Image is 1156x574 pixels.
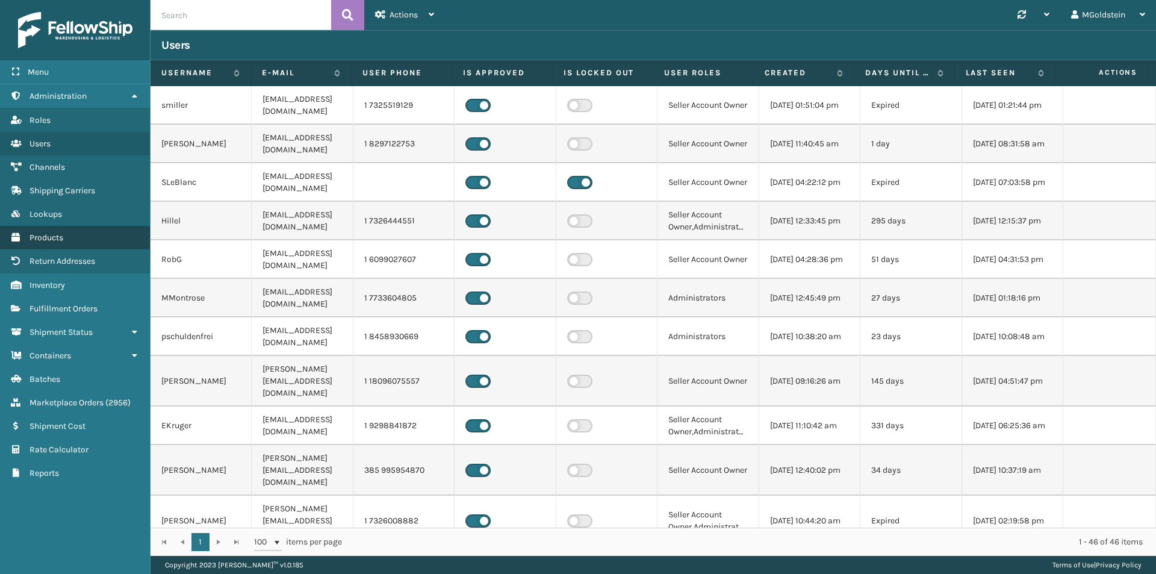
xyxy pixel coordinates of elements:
[252,407,353,445] td: [EMAIL_ADDRESS][DOMAIN_NAME]
[252,125,353,163] td: [EMAIL_ADDRESS][DOMAIN_NAME]
[353,407,455,445] td: 1 9298841872
[353,86,455,125] td: 1 7325519129
[151,202,252,240] td: Hillel
[353,496,455,546] td: 1 7326008882
[30,398,104,408] span: Marketplace Orders
[252,496,353,546] td: [PERSON_NAME][EMAIL_ADDRESS][DOMAIN_NAME]
[30,186,95,196] span: Shipping Carriers
[860,86,962,125] td: Expired
[860,445,962,496] td: 34 days
[30,162,65,172] span: Channels
[759,279,860,317] td: [DATE] 12:45:49 pm
[860,356,962,407] td: 145 days
[30,351,71,361] span: Containers
[252,445,353,496] td: [PERSON_NAME][EMAIL_ADDRESS][DOMAIN_NAME]
[28,67,49,77] span: Menu
[664,67,742,78] label: User Roles
[759,240,860,279] td: [DATE] 04:28:36 pm
[657,317,759,356] td: Administrators
[254,536,272,548] span: 100
[962,202,1063,240] td: [DATE] 12:15:37 pm
[1059,63,1145,83] span: Actions
[252,356,353,407] td: [PERSON_NAME][EMAIL_ADDRESS][DOMAIN_NAME]
[151,279,252,317] td: MMontrose
[30,91,87,101] span: Administration
[254,533,342,551] span: items per page
[151,125,252,163] td: [PERSON_NAME]
[105,398,131,408] span: ( 2956 )
[759,445,860,496] td: [DATE] 12:40:02 pm
[151,445,252,496] td: [PERSON_NAME]
[860,279,962,317] td: 27 days
[962,496,1063,546] td: [DATE] 02:19:58 pm
[1096,561,1142,569] a: Privacy Policy
[860,163,962,202] td: Expired
[962,356,1063,407] td: [DATE] 04:51:47 pm
[657,279,759,317] td: Administrators
[657,496,759,546] td: Seller Account Owner,Administrators
[759,163,860,202] td: [DATE] 04:22:12 pm
[30,232,63,243] span: Products
[759,86,860,125] td: [DATE] 01:51:04 pm
[30,468,59,478] span: Reports
[30,327,93,337] span: Shipment Status
[151,163,252,202] td: SLeBlanc
[657,125,759,163] td: Seller Account Owner
[860,240,962,279] td: 51 days
[860,496,962,546] td: Expired
[463,67,541,78] label: Is Approved
[353,445,455,496] td: 385 995954870
[151,496,252,546] td: [PERSON_NAME]
[765,67,831,78] label: Created
[30,421,85,431] span: Shipment Cost
[262,67,328,78] label: E-mail
[151,86,252,125] td: smiller
[151,407,252,445] td: EKruger
[759,496,860,546] td: [DATE] 10:44:20 am
[165,556,303,574] p: Copyright 2023 [PERSON_NAME]™ v 1.0.185
[759,407,860,445] td: [DATE] 11:10:42 am
[353,279,455,317] td: 1 7733604805
[161,67,228,78] label: Username
[860,125,962,163] td: 1 day
[390,10,418,20] span: Actions
[353,317,455,356] td: 1 8458930669
[962,163,1063,202] td: [DATE] 07:03:58 pm
[759,356,860,407] td: [DATE] 09:16:26 am
[962,407,1063,445] td: [DATE] 06:25:36 am
[252,279,353,317] td: [EMAIL_ADDRESS][DOMAIN_NAME]
[962,86,1063,125] td: [DATE] 01:21:44 pm
[657,240,759,279] td: Seller Account Owner
[359,536,1143,548] div: 1 - 46 of 46 items
[564,67,642,78] label: Is Locked Out
[252,240,353,279] td: [EMAIL_ADDRESS][DOMAIN_NAME]
[353,125,455,163] td: 1 8297122753
[151,356,252,407] td: [PERSON_NAME]
[30,280,65,290] span: Inventory
[860,407,962,445] td: 331 days
[966,67,1032,78] label: Last Seen
[252,202,353,240] td: [EMAIL_ADDRESS][DOMAIN_NAME]
[962,279,1063,317] td: [DATE] 01:18:16 pm
[860,202,962,240] td: 295 days
[362,67,441,78] label: User phone
[191,533,210,551] a: 1
[30,115,51,125] span: Roles
[30,304,98,314] span: Fulfillment Orders
[353,202,455,240] td: 1 7326444551
[353,356,455,407] td: 1 18096075557
[252,86,353,125] td: [EMAIL_ADDRESS][DOMAIN_NAME]
[865,67,931,78] label: Days until password expires
[1052,556,1142,574] div: |
[30,374,60,384] span: Batches
[962,240,1063,279] td: [DATE] 04:31:53 pm
[657,163,759,202] td: Seller Account Owner
[18,12,132,48] img: logo
[30,209,62,219] span: Lookups
[860,317,962,356] td: 23 days
[657,407,759,445] td: Seller Account Owner,Administrators
[353,240,455,279] td: 1 6099027607
[759,202,860,240] td: [DATE] 12:33:45 pm
[161,38,190,52] h3: Users
[657,356,759,407] td: Seller Account Owner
